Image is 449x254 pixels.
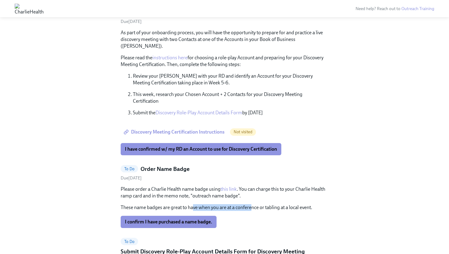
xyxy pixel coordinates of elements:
[133,73,328,86] p: Review your [PERSON_NAME] with your RD and identify an Account for your Discovery Meeting Certifi...
[121,126,229,138] a: Discovery Meeting Certification Instructions
[401,6,434,11] a: Outreach Training
[125,219,212,225] span: I confirm I have purchased a name badge.
[15,4,44,13] img: CharlieHealth
[133,109,328,116] p: Submit the by [DATE]
[121,167,138,171] span: To Do
[125,146,277,152] span: I have confirmed w/ my RD an Account to use for Discovery Certification
[125,129,224,135] span: Discovery Meeting Certification Instructions
[133,91,328,105] p: This week, research your Chosen Account + 2 Contacts for your Discovery Meeting Certification
[356,6,434,11] span: Need help? Reach out to
[121,175,142,181] span: Due [DATE]
[221,186,237,192] a: this link
[121,216,217,228] button: I confirm I have purchased a name badge.
[121,54,328,68] p: Please read the for choosing a role-play Account and preparing for your Discovery Meeting Certifi...
[121,165,328,181] a: To DoOrder Name BadgeDue[DATE]
[121,143,281,155] button: I have confirmed w/ my RD an Account to use for Discovery Certification
[141,165,190,173] h5: Order Name Badge
[152,55,188,61] a: instructions here
[121,29,328,50] p: As part of your onboarding process, you will have the opportunity to prepare for and practice a l...
[121,239,138,244] span: To Do
[155,110,242,116] a: Discovery Role-Play Account Details Form
[121,186,328,199] p: Please order a Charlie Health name badge using . You can charge this to your Charlie Health ramp ...
[121,19,142,24] span: Thursday, August 14th 2025, 7:00 am
[121,204,328,211] p: These name badges are great to have when you are at a conference or tabling at a local event.
[230,130,256,134] span: Not visited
